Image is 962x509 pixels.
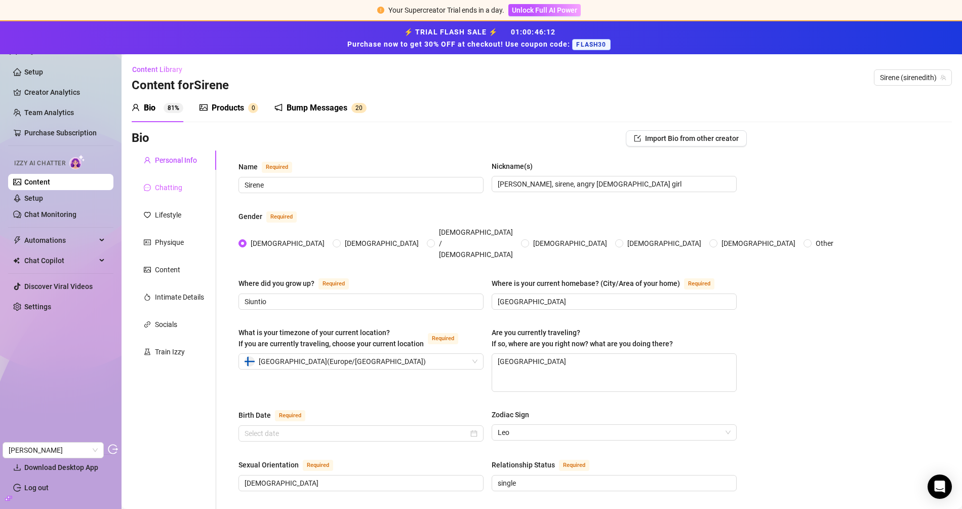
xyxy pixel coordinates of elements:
[24,125,105,141] a: Purchase Subscription
[341,238,423,249] span: [DEMOGRAPHIC_DATA]
[359,104,363,112] span: 0
[492,161,540,172] label: Nickname(s)
[24,108,74,117] a: Team Analytics
[238,161,258,172] div: Name
[5,495,12,502] span: build
[347,40,572,48] strong: Purchase now to get 30% OFF at checkout! Use coupon code:
[238,459,344,471] label: Sexual Orientation
[238,278,314,289] div: Where did you grow up?
[132,103,140,112] span: user
[69,155,85,169] img: AI Chatter
[24,68,43,76] a: Setup
[259,354,426,369] span: [GEOGRAPHIC_DATA] ( Europe/[GEOGRAPHIC_DATA] )
[511,28,556,36] span: 01 : 00 : 46 : 12
[155,346,185,357] div: Train Izzy
[492,329,673,348] span: Are you currently traveling? If so, where are you right now? what are you doing there?
[238,161,303,173] label: Name
[287,102,347,114] div: Bump Messages
[238,277,360,289] label: Where did you grow up?
[24,282,93,290] a: Discover Viral Videos
[717,238,799,249] span: [DEMOGRAPHIC_DATA]
[24,210,76,219] a: Chat Monitoring
[492,354,736,391] textarea: [GEOGRAPHIC_DATA]
[508,4,581,16] button: Unlock Full AI Power
[275,410,305,421] span: Required
[303,460,333,471] span: Required
[498,178,729,190] input: Nickname(s)
[388,6,504,14] span: Your Supercreator Trial ends in a day.
[24,232,96,248] span: Automations
[492,459,555,470] div: Relationship Status
[24,252,96,269] span: Chat Copilot
[155,292,204,303] div: Intimate Details
[623,238,705,249] span: [DEMOGRAPHIC_DATA]
[529,238,611,249] span: [DEMOGRAPHIC_DATA]
[351,103,367,113] sup: 20
[645,134,739,142] span: Import Bio from other creator
[492,459,600,471] label: Relationship Status
[812,238,837,249] span: Other
[245,179,475,191] input: Name
[498,425,731,440] span: Leo
[238,409,316,421] label: Birth Date
[498,296,729,307] input: Where is your current homebase? (City/Area of your home)
[247,238,329,249] span: [DEMOGRAPHIC_DATA]
[155,319,177,330] div: Socials
[155,237,184,248] div: Physique
[132,130,149,147] h3: Bio
[559,460,589,471] span: Required
[144,184,151,191] span: message
[144,211,151,219] span: heart
[248,103,258,113] sup: 0
[212,102,244,114] div: Products
[245,356,255,367] img: fi
[24,194,43,202] a: Setup
[13,257,20,264] img: Chat Copilot
[435,227,517,260] span: [DEMOGRAPHIC_DATA] / [DEMOGRAPHIC_DATA]
[155,182,182,193] div: Chatting
[238,211,262,222] div: Gender
[238,410,271,421] div: Birth Date
[155,155,197,166] div: Personal Info
[347,28,614,48] strong: ⚡ TRIAL FLASH SALE ⚡
[245,428,468,439] input: Birth Date
[492,409,529,420] div: Zodiac Sign
[626,130,747,147] button: Import Bio from other creator
[155,209,181,221] div: Lifestyle
[9,443,98,458] span: Irene
[144,294,151,301] span: fire
[24,463,98,471] span: Download Desktop App
[132,65,182,74] span: Content Library
[108,444,118,454] span: logout
[13,463,21,471] span: download
[266,211,297,223] span: Required
[132,61,190,78] button: Content Library
[24,303,51,311] a: Settings
[492,161,533,172] div: Nickname(s)
[24,178,50,186] a: Content
[199,103,208,112] span: picture
[144,266,151,273] span: picture
[24,84,105,100] a: Creator Analytics
[508,6,581,14] a: Unlock Full AI Power
[144,348,151,355] span: experiment
[155,264,180,275] div: Content
[164,103,183,113] sup: 81%
[238,210,308,223] label: Gender
[274,103,283,112] span: notification
[238,459,299,470] div: Sexual Orientation
[492,409,536,420] label: Zodiac Sign
[498,478,729,489] input: Relationship Status
[492,277,726,289] label: Where is your current homebase? (City/Area of your home)
[144,157,151,164] span: user
[262,162,292,173] span: Required
[318,278,349,289] span: Required
[377,7,384,14] span: exclamation-circle
[144,102,155,114] div: Bio
[144,239,151,246] span: idcard
[572,39,610,50] span: FLASH30
[940,75,946,81] span: team
[634,135,641,142] span: import
[238,329,424,348] span: What is your timezone of your current location? If you are currently traveling, choose your curre...
[245,478,475,489] input: Sexual Orientation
